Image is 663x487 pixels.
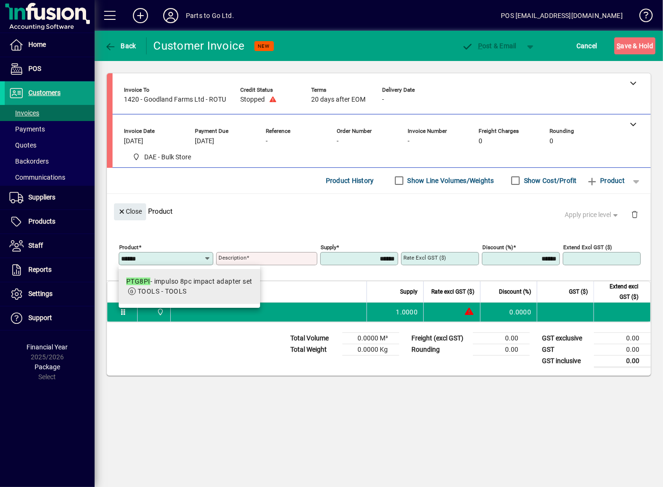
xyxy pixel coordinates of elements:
[124,138,143,145] span: [DATE]
[632,2,651,33] a: Knowledge Base
[561,206,624,223] button: Apply price level
[5,186,95,209] a: Suppliers
[462,42,516,50] span: ost & Email
[105,42,136,50] span: Back
[326,173,374,188] span: Product History
[240,96,265,104] span: Stopped
[537,332,594,344] td: GST exclusive
[5,137,95,153] a: Quotes
[407,332,473,344] td: Freight (excl GST)
[107,194,651,228] div: Product
[480,303,537,322] td: 0.0000
[28,266,52,273] span: Reports
[501,8,623,23] div: POS [EMAIL_ADDRESS][DOMAIN_NAME]
[129,151,195,163] span: DAE - Bulk Store
[5,306,95,330] a: Support
[479,138,482,145] span: 0
[537,344,594,355] td: GST
[28,217,55,225] span: Products
[28,41,46,48] span: Home
[28,242,43,249] span: Staff
[5,121,95,137] a: Payments
[218,254,246,261] mat-label: Description
[124,96,226,104] span: 1420 - Goodland Farms Ltd - ROTU
[5,57,95,81] a: POS
[286,332,342,344] td: Total Volume
[126,277,253,287] div: - impulso 8pc impact adapter set
[28,290,52,297] span: Settings
[28,193,55,201] span: Suppliers
[321,243,336,250] mat-label: Supply
[617,42,620,50] span: S
[594,344,651,355] td: 0.00
[5,282,95,306] a: Settings
[28,89,61,96] span: Customers
[5,258,95,282] a: Reports
[35,363,60,371] span: Package
[126,278,150,285] em: PTG8PI
[9,125,45,133] span: Payments
[499,287,531,297] span: Discount (%)
[154,38,245,53] div: Customer Invoice
[27,343,68,351] span: Financial Year
[266,138,268,145] span: -
[623,203,646,226] button: Delete
[400,287,418,297] span: Supply
[563,243,612,250] mat-label: Extend excl GST ($)
[102,37,139,54] button: Back
[9,141,36,149] span: Quotes
[138,287,187,295] span: TOOLS - TOOLS
[594,332,651,344] td: 0.00
[431,287,474,297] span: Rate excl GST ($)
[408,138,410,145] span: -
[5,153,95,169] a: Backorders
[119,269,260,304] mat-option: PTG8PI - impulso 8pc impact adapter set
[156,7,186,24] button: Profile
[473,332,530,344] td: 0.00
[9,157,49,165] span: Backorders
[186,8,234,23] div: Parts to Go Ltd.
[569,287,588,297] span: GST ($)
[114,203,146,220] button: Close
[617,38,653,53] span: ave & Hold
[396,307,418,317] span: 1.0000
[112,207,148,216] app-page-header-button: Close
[537,355,594,367] td: GST inclusive
[337,138,339,145] span: -
[550,138,553,145] span: 0
[342,344,399,355] td: 0.0000 Kg
[125,7,156,24] button: Add
[195,138,214,145] span: [DATE]
[614,37,655,54] button: Save & Hold
[286,344,342,355] td: Total Weight
[342,332,399,344] td: 0.0000 M³
[95,37,147,54] app-page-header-button: Back
[258,43,270,49] span: NEW
[478,42,482,50] span: P
[311,96,366,104] span: 20 days after EOM
[145,152,192,162] span: DAE - Bulk Store
[576,38,597,53] span: Cancel
[322,172,378,189] button: Product History
[118,204,142,219] span: Close
[407,344,473,355] td: Rounding
[28,314,52,322] span: Support
[154,307,165,317] span: DAE - Bulk Store
[5,234,95,258] a: Staff
[5,169,95,185] a: Communications
[565,210,620,220] span: Apply price level
[5,105,95,121] a: Invoices
[382,96,384,104] span: -
[473,344,530,355] td: 0.00
[594,355,651,367] td: 0.00
[9,174,65,181] span: Communications
[5,210,95,234] a: Products
[9,109,39,117] span: Invoices
[119,243,139,250] mat-label: Product
[28,65,41,72] span: POS
[522,176,577,185] label: Show Cost/Profit
[5,33,95,57] a: Home
[574,37,600,54] button: Cancel
[406,176,494,185] label: Show Line Volumes/Weights
[482,243,513,250] mat-label: Discount (%)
